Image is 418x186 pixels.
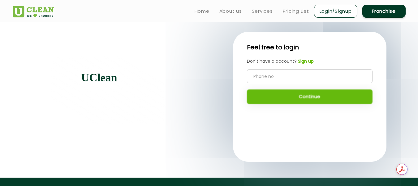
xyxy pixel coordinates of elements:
[298,58,314,64] b: Sign up
[297,58,314,65] a: Sign up
[48,48,71,66] img: quote-img
[283,7,309,15] a: Pricing List
[195,7,209,15] a: Home
[362,5,406,18] a: Franchise
[67,71,151,109] p: Let take care of your first impressions
[252,7,273,15] a: Services
[247,58,297,64] span: Don't have a account?
[13,6,54,17] img: UClean Laundry and Dry Cleaning
[219,7,242,15] a: About us
[247,69,373,83] input: Phone no
[247,43,299,52] p: Feel free to login
[81,71,117,84] b: UClean
[314,5,357,18] a: Login/Signup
